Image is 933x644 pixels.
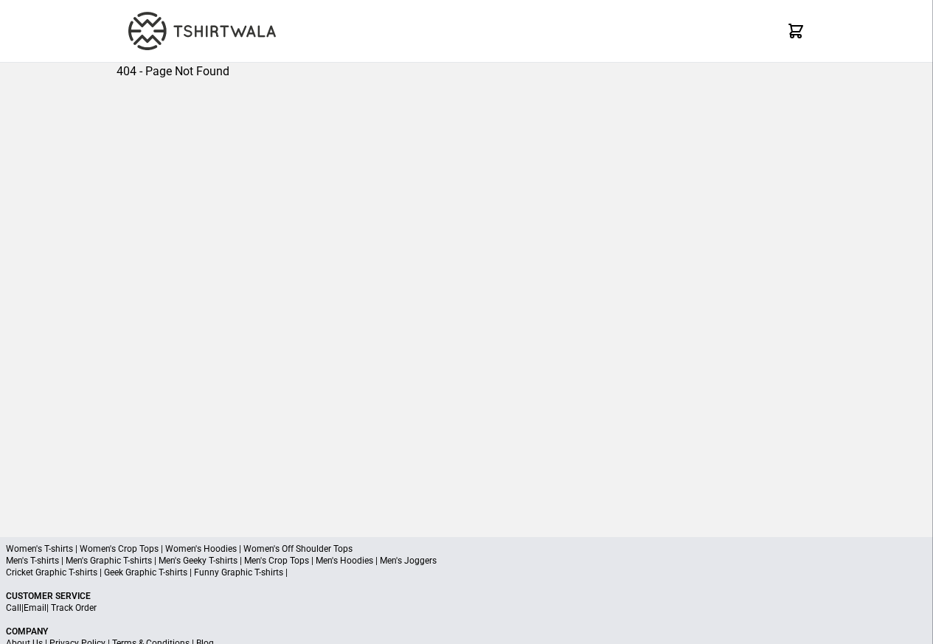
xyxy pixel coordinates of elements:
[6,567,927,578] p: Cricket Graphic T-shirts | Geek Graphic T-shirts | Funny Graphic T-shirts |
[117,63,816,80] h1: 404 - Page Not Found
[6,555,927,567] p: Men's T-shirts | Men's Graphic T-shirts | Men's Geeky T-shirts | Men's Crop Tops | Men's Hoodies ...
[6,626,927,637] p: Company
[6,590,927,602] p: Customer Service
[128,12,276,50] img: TW-LOGO-400-104.png
[6,543,927,555] p: Women's T-shirts | Women's Crop Tops | Women's Hoodies | Women's Off Shoulder Tops
[51,603,97,613] a: Track Order
[6,602,927,614] p: | |
[24,603,46,613] a: Email
[6,603,21,613] a: Call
